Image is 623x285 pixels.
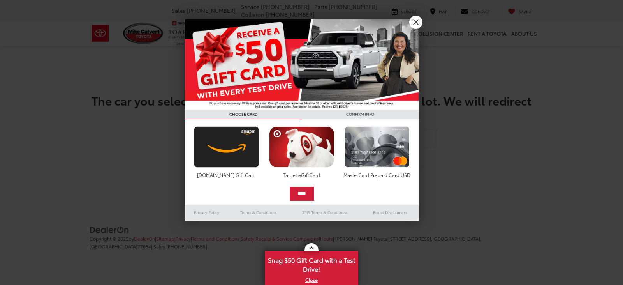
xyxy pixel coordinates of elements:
img: mastercard.png [343,126,412,168]
a: Terms & Conditions [229,208,288,217]
img: targetcard.png [267,126,336,168]
h3: CHOOSE CARD [185,110,302,119]
img: 55838_top_625864.jpg [185,19,419,110]
div: Target eGiftCard [267,172,336,178]
h3: CONFIRM INFO [302,110,419,119]
a: Brand Disclaimers [362,208,419,217]
a: Privacy Policy [185,208,229,217]
div: MasterCard Prepaid Card USD [343,172,412,178]
a: SMS Terms & Conditions [288,208,362,217]
div: [DOMAIN_NAME] Gift Card [192,172,261,178]
img: amazoncard.png [192,126,261,168]
span: Snag $50 Gift Card with a Test Drive! [266,252,357,276]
